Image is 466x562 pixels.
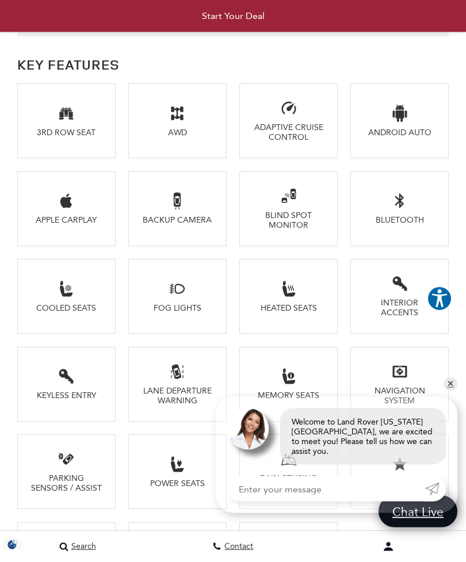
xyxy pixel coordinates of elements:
[427,286,452,314] aside: Accessibility Help Desk
[142,304,213,314] div: Fog Lights
[31,304,102,314] div: Cooled Seats
[253,304,324,314] div: Heated Seats
[364,299,436,318] div: Interior Accents
[364,216,436,225] div: Bluetooth
[31,474,102,494] div: Parking Sensors / Assist
[253,391,324,401] div: Memory Seats
[31,216,102,225] div: Apple CarPlay
[142,479,213,489] div: Power Seats
[227,408,269,450] img: Agent profile photo
[311,532,466,561] button: Open user profile menu
[68,542,96,552] span: Search
[142,128,213,138] div: AWD
[253,123,324,143] div: Adaptive Cruise Control
[364,387,436,406] div: Navigation System
[31,391,102,401] div: Keyless Entry
[31,128,102,138] div: 3rd Row Seat
[253,211,324,231] div: Blind Spot Monitor
[142,216,213,225] div: Backup Camera
[280,408,446,465] div: Welcome to Land Rover [US_STATE][GEOGRAPHIC_DATA], we are excited to meet you! Please tell us how...
[221,542,253,552] span: Contact
[17,55,449,75] h2: Key Features
[427,286,452,311] button: Explore your accessibility options
[142,387,213,406] div: Lane Departure Warning
[364,128,436,138] div: Android Auto
[227,476,425,502] input: Enter your message
[202,10,265,21] span: Start Your Deal
[425,476,446,502] a: Submit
